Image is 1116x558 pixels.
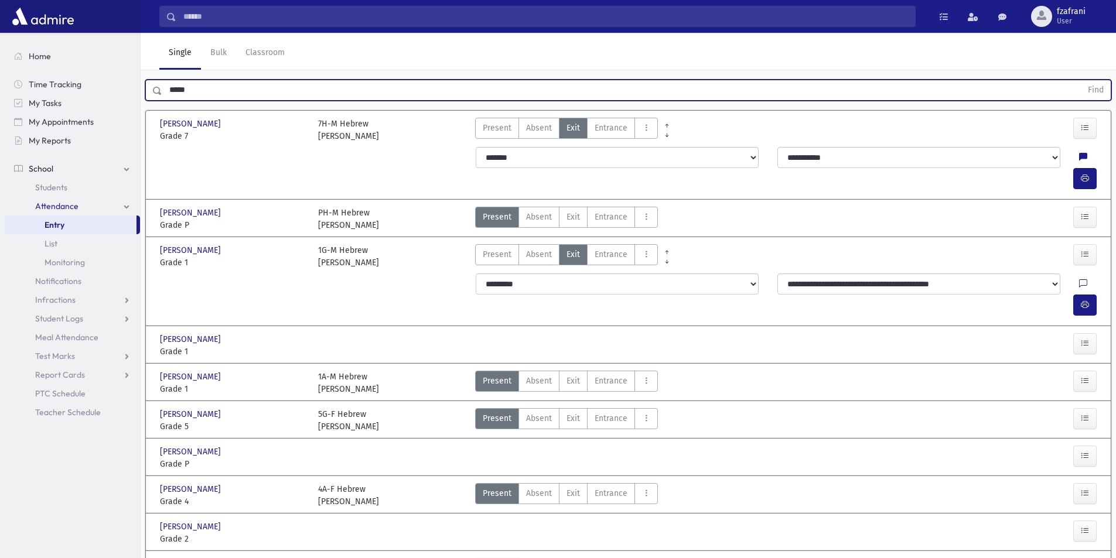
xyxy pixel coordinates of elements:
[5,215,136,234] a: Entry
[595,211,627,223] span: Entrance
[566,211,580,223] span: Exit
[526,122,552,134] span: Absent
[5,159,140,178] a: School
[318,244,379,269] div: 1G-M Hebrew [PERSON_NAME]
[35,407,101,417] span: Teacher Schedule
[5,272,140,290] a: Notifications
[475,483,658,508] div: AttTypes
[1057,7,1086,16] span: fzafrani
[483,375,511,387] span: Present
[160,408,223,420] span: [PERSON_NAME]
[160,383,306,395] span: Grade 1
[483,211,511,223] span: Present
[566,248,580,261] span: Exit
[5,94,140,112] a: My Tasks
[483,487,511,499] span: Present
[160,420,306,433] span: Grade 5
[475,408,658,433] div: AttTypes
[201,37,236,70] a: Bulk
[595,487,627,499] span: Entrance
[160,483,223,495] span: [PERSON_NAME]
[160,256,306,269] span: Grade 1
[35,369,85,380] span: Report Cards
[160,458,306,470] span: Grade P
[5,384,140,403] a: PTC Schedule
[483,412,511,425] span: Present
[526,412,552,425] span: Absent
[35,351,75,361] span: Test Marks
[475,244,658,269] div: AttTypes
[566,412,580,425] span: Exit
[160,533,306,545] span: Grade 2
[159,37,201,70] a: Single
[318,408,379,433] div: 5G-F Hebrew [PERSON_NAME]
[35,295,76,305] span: Infractions
[566,375,580,387] span: Exit
[483,248,511,261] span: Present
[160,118,223,130] span: [PERSON_NAME]
[160,207,223,219] span: [PERSON_NAME]
[5,178,140,197] a: Students
[5,75,140,94] a: Time Tracking
[35,313,83,324] span: Student Logs
[35,276,81,286] span: Notifications
[160,345,306,358] span: Grade 1
[160,333,223,345] span: [PERSON_NAME]
[35,201,79,211] span: Attendance
[526,487,552,499] span: Absent
[160,219,306,231] span: Grade P
[236,37,294,70] a: Classroom
[595,122,627,134] span: Entrance
[5,253,140,272] a: Monitoring
[566,122,580,134] span: Exit
[318,483,379,508] div: 4A-F Hebrew [PERSON_NAME]
[29,98,62,108] span: My Tasks
[5,309,140,328] a: Student Logs
[160,446,223,458] span: [PERSON_NAME]
[176,6,915,27] input: Search
[160,371,223,383] span: [PERSON_NAME]
[5,365,140,384] a: Report Cards
[5,112,140,131] a: My Appointments
[526,248,552,261] span: Absent
[160,521,223,533] span: [PERSON_NAME]
[29,135,71,146] span: My Reports
[1081,80,1111,100] button: Find
[595,248,627,261] span: Entrance
[5,328,140,347] a: Meal Attendance
[483,122,511,134] span: Present
[5,197,140,215] a: Attendance
[318,207,379,231] div: PH-M Hebrew [PERSON_NAME]
[29,51,51,61] span: Home
[160,130,306,142] span: Grade 7
[160,244,223,256] span: [PERSON_NAME]
[35,388,86,399] span: PTC Schedule
[526,375,552,387] span: Absent
[5,347,140,365] a: Test Marks
[9,5,77,28] img: AdmirePro
[35,182,67,193] span: Students
[475,371,658,395] div: AttTypes
[475,207,658,231] div: AttTypes
[1057,16,1086,26] span: User
[5,131,140,150] a: My Reports
[29,79,81,90] span: Time Tracking
[45,257,85,268] span: Monitoring
[5,403,140,422] a: Teacher Schedule
[5,47,140,66] a: Home
[595,412,627,425] span: Entrance
[5,234,140,253] a: List
[318,118,379,142] div: 7H-M Hebrew [PERSON_NAME]
[5,290,140,309] a: Infractions
[160,495,306,508] span: Grade 4
[45,220,64,230] span: Entry
[45,238,57,249] span: List
[318,371,379,395] div: 1A-M Hebrew [PERSON_NAME]
[566,487,580,499] span: Exit
[526,211,552,223] span: Absent
[595,375,627,387] span: Entrance
[29,117,94,127] span: My Appointments
[475,118,658,142] div: AttTypes
[35,332,98,343] span: Meal Attendance
[29,163,53,174] span: School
